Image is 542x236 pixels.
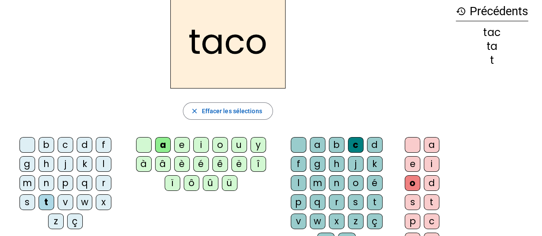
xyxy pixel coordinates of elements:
[58,175,73,191] div: p
[212,137,228,153] div: o
[212,156,228,172] div: ê
[348,194,363,210] div: s
[424,175,439,191] div: d
[329,175,344,191] div: n
[291,194,306,210] div: p
[96,137,111,153] div: f
[58,194,73,210] div: v
[250,156,266,172] div: î
[456,27,528,38] div: tac
[190,107,198,115] mat-icon: close
[367,137,383,153] div: d
[367,175,383,191] div: é
[184,175,199,191] div: ô
[193,137,209,153] div: i
[424,137,439,153] div: a
[136,156,152,172] div: à
[424,156,439,172] div: i
[424,194,439,210] div: t
[291,213,306,229] div: v
[231,137,247,153] div: u
[329,156,344,172] div: h
[329,137,344,153] div: b
[222,175,237,191] div: ü
[291,156,306,172] div: f
[39,137,54,153] div: b
[96,175,111,191] div: r
[456,41,528,52] div: ta
[96,156,111,172] div: l
[367,213,383,229] div: ç
[456,55,528,66] div: t
[348,137,363,153] div: c
[183,102,273,120] button: Effacer les sélections
[77,137,92,153] div: d
[19,194,35,210] div: s
[77,194,92,210] div: w
[77,175,92,191] div: q
[329,213,344,229] div: x
[19,156,35,172] div: g
[155,156,171,172] div: â
[155,137,171,153] div: a
[58,137,73,153] div: c
[310,175,325,191] div: m
[39,175,54,191] div: n
[291,175,306,191] div: l
[405,213,420,229] div: p
[77,156,92,172] div: k
[201,106,262,116] span: Effacer les sélections
[250,137,266,153] div: y
[310,156,325,172] div: g
[39,156,54,172] div: h
[424,213,439,229] div: c
[174,156,190,172] div: è
[165,175,180,191] div: ï
[456,6,466,16] mat-icon: history
[367,156,383,172] div: k
[39,194,54,210] div: t
[405,156,420,172] div: e
[203,175,218,191] div: û
[193,156,209,172] div: é
[329,194,344,210] div: r
[405,175,420,191] div: o
[310,137,325,153] div: a
[456,2,528,21] h3: Précédents
[310,213,325,229] div: w
[405,194,420,210] div: s
[310,194,325,210] div: q
[96,194,111,210] div: x
[58,156,73,172] div: j
[19,175,35,191] div: m
[48,213,64,229] div: z
[348,156,363,172] div: j
[231,156,247,172] div: ë
[348,175,363,191] div: o
[67,213,83,229] div: ç
[367,194,383,210] div: t
[348,213,363,229] div: z
[174,137,190,153] div: e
